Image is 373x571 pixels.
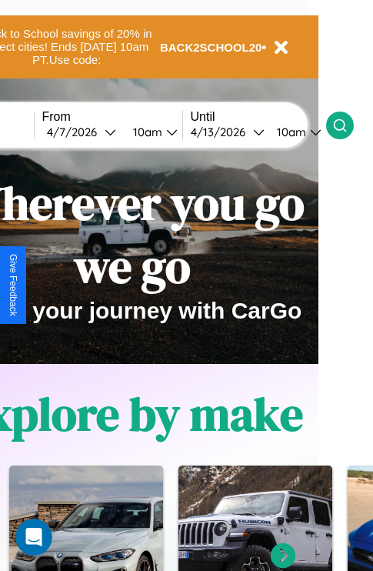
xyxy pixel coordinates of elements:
iframe: Intercom live chat [15,519,52,556]
div: Give Feedback [8,254,18,316]
label: From [42,110,182,124]
b: BACK2SCHOOL20 [160,41,262,54]
button: 10am [265,124,326,140]
div: 10am [125,125,166,139]
div: 4 / 7 / 2026 [47,125,105,139]
button: 10am [121,124,182,140]
button: 4/7/2026 [42,124,121,140]
div: 10am [269,125,310,139]
div: 4 / 13 / 2026 [191,125,253,139]
label: Until [191,110,326,124]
